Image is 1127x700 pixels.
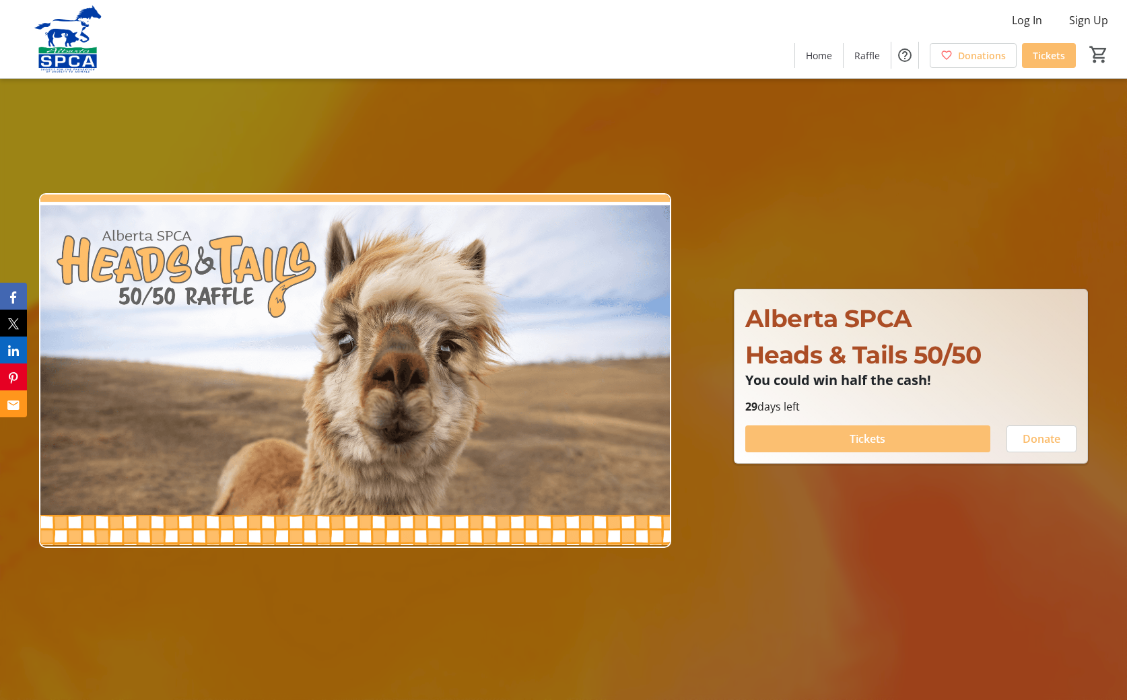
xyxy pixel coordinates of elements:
[891,42,918,69] button: Help
[1001,9,1053,31] button: Log In
[1069,12,1108,28] span: Sign Up
[795,43,843,68] a: Home
[806,48,832,63] span: Home
[745,340,982,370] span: Heads & Tails 50/50
[1033,48,1065,63] span: Tickets
[745,304,912,333] span: Alberta SPCA
[39,193,671,549] img: Campaign CTA Media Photo
[1023,431,1060,447] span: Donate
[1022,43,1076,68] a: Tickets
[8,5,128,73] img: Alberta SPCA's Logo
[1012,12,1042,28] span: Log In
[745,373,1077,388] p: You could win half the cash!
[930,43,1017,68] a: Donations
[1006,425,1077,452] button: Donate
[958,48,1006,63] span: Donations
[854,48,880,63] span: Raffle
[1087,42,1111,67] button: Cart
[1058,9,1119,31] button: Sign Up
[745,398,1077,415] p: days left
[850,431,885,447] span: Tickets
[844,43,891,68] a: Raffle
[745,425,990,452] button: Tickets
[745,399,757,414] span: 29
